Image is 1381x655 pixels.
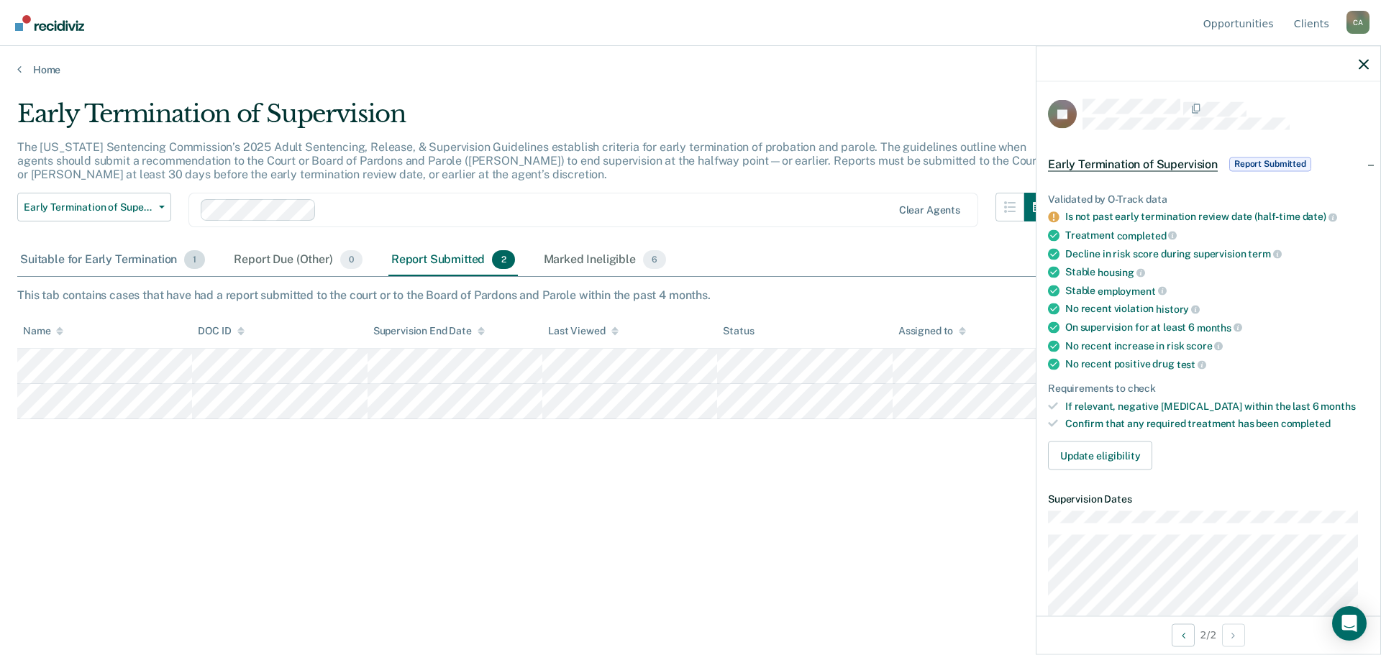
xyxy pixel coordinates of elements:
div: DOC ID [198,325,244,337]
span: completed [1281,418,1331,429]
div: Supervision End Date [373,325,485,337]
a: Home [17,63,1364,76]
div: 2 / 2 [1036,615,1380,654]
div: Report Due (Other) [231,244,365,276]
p: The [US_STATE] Sentencing Commission’s 2025 Adult Sentencing, Release, & Supervision Guidelines e... [17,140,1041,181]
button: Profile dropdown button [1346,11,1369,34]
div: No recent violation [1065,303,1369,316]
div: Early Termination of Supervision [17,99,1053,140]
span: Early Termination of Supervision [24,201,153,214]
span: Early Termination of Supervision [1048,157,1218,171]
div: Is not past early termination review date (half-time date) [1065,211,1369,224]
span: 1 [184,250,205,269]
div: Last Viewed [548,325,618,337]
div: No recent increase in risk [1065,339,1369,352]
span: test [1177,358,1206,370]
div: No recent positive drug [1065,358,1369,371]
dt: Supervision Dates [1048,493,1369,505]
div: Marked Ineligible [541,244,670,276]
div: Stable [1065,266,1369,279]
span: 6 [643,250,666,269]
div: Stable [1065,284,1369,297]
span: history [1156,303,1200,315]
button: Next Opportunity [1222,623,1245,646]
div: Suitable for Early Termination [17,244,208,276]
div: This tab contains cases that have had a report submitted to the court or to the Board of Pardons ... [17,288,1364,302]
div: Validated by O-Track data [1048,193,1369,205]
div: C A [1346,11,1369,34]
div: Decline in risk score during supervision [1065,247,1369,260]
span: completed [1117,229,1177,241]
div: Assigned to [898,325,966,337]
div: Requirements to check [1048,382,1369,394]
div: If relevant, negative [MEDICAL_DATA] within the last 6 [1065,400,1369,412]
div: Status [723,325,754,337]
span: 0 [340,250,363,269]
span: employment [1098,285,1166,296]
span: score [1186,340,1223,352]
div: On supervision for at least 6 [1065,321,1369,334]
div: Treatment [1065,229,1369,242]
div: Name [23,325,63,337]
span: 2 [492,250,514,269]
div: Open Intercom Messenger [1332,606,1367,641]
div: Report Submitted [388,244,518,276]
img: Recidiviz [15,15,84,31]
div: Confirm that any required treatment has been [1065,418,1369,430]
div: Early Termination of SupervisionReport Submitted [1036,141,1380,187]
span: months [1321,400,1355,411]
span: Report Submitted [1229,157,1311,171]
button: Update eligibility [1048,441,1152,470]
div: Clear agents [899,204,960,216]
span: term [1248,248,1281,260]
button: Previous Opportunity [1172,623,1195,646]
span: housing [1098,266,1145,278]
span: months [1197,321,1242,333]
